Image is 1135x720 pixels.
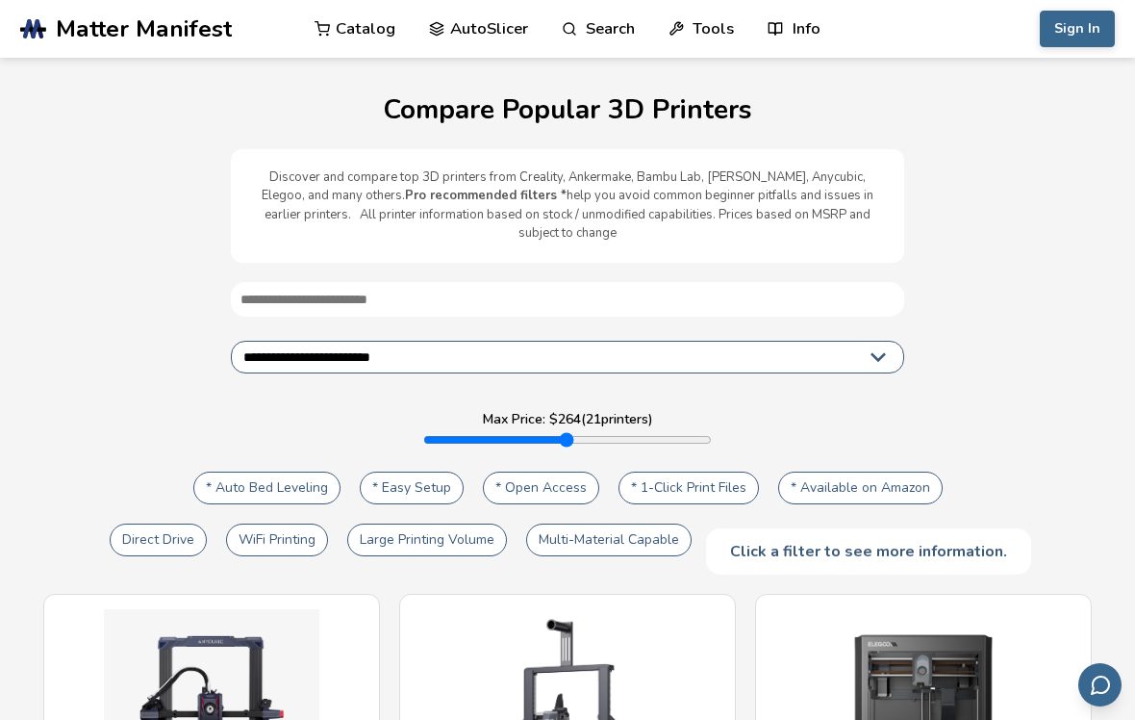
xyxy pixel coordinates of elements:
button: * Easy Setup [360,472,464,504]
label: Max Price: $ 264 ( 21 printers) [483,412,653,427]
button: * Available on Amazon [778,472,943,504]
button: WiFi Printing [226,524,328,556]
span: Matter Manifest [56,15,232,42]
button: * Open Access [483,472,599,504]
button: Sign In [1040,11,1115,47]
button: * 1-Click Print Files [618,472,759,504]
button: Multi-Material Capable [526,524,692,556]
button: * Auto Bed Leveling [193,472,340,504]
b: Pro recommended filters * [405,187,567,204]
h1: Compare Popular 3D Printers [19,95,1116,125]
p: Discover and compare top 3D printers from Creality, Ankermake, Bambu Lab, [PERSON_NAME], Anycubic... [250,168,885,244]
div: Click a filter to see more information. [706,528,1031,575]
button: Large Printing Volume [347,524,507,556]
button: Send feedback via email [1078,663,1122,707]
button: Direct Drive [110,524,207,556]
